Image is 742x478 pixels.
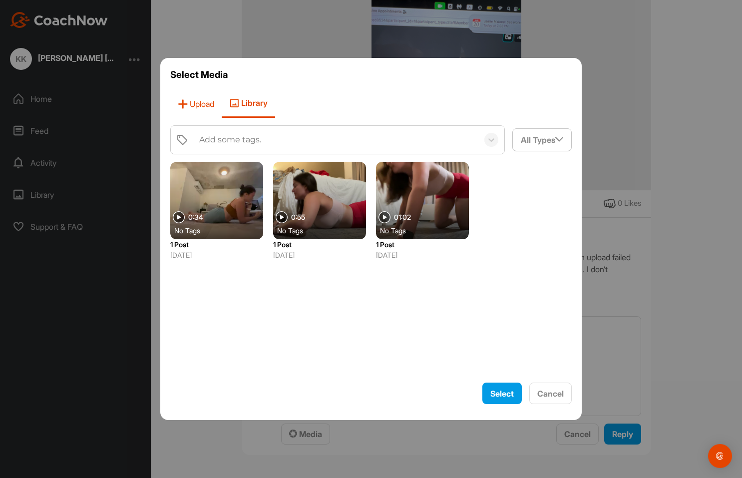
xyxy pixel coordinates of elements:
p: 1 Post [170,239,263,250]
span: Library [222,89,275,118]
img: tags [176,134,188,146]
span: 0:55 [291,214,305,221]
img: play [378,211,390,223]
span: Select [490,389,514,399]
img: play [173,211,185,223]
img: play [276,211,288,223]
p: [DATE] [273,250,366,260]
p: 1 Post [273,239,366,250]
span: 0:34 [188,214,203,221]
div: No Tags [174,225,267,235]
div: Add some tags. [199,134,261,146]
p: [DATE] [376,250,469,260]
div: No Tags [380,225,473,235]
h3: Select Media [170,68,572,82]
span: Upload [170,89,222,118]
p: 1 Post [376,239,469,250]
div: No Tags [277,225,370,235]
button: Select [482,383,522,404]
div: Open Intercom Messenger [708,444,732,468]
span: 01:02 [394,214,411,221]
p: [DATE] [170,250,263,260]
button: Cancel [529,383,572,404]
span: Cancel [537,389,564,399]
div: All Types [513,129,571,150]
